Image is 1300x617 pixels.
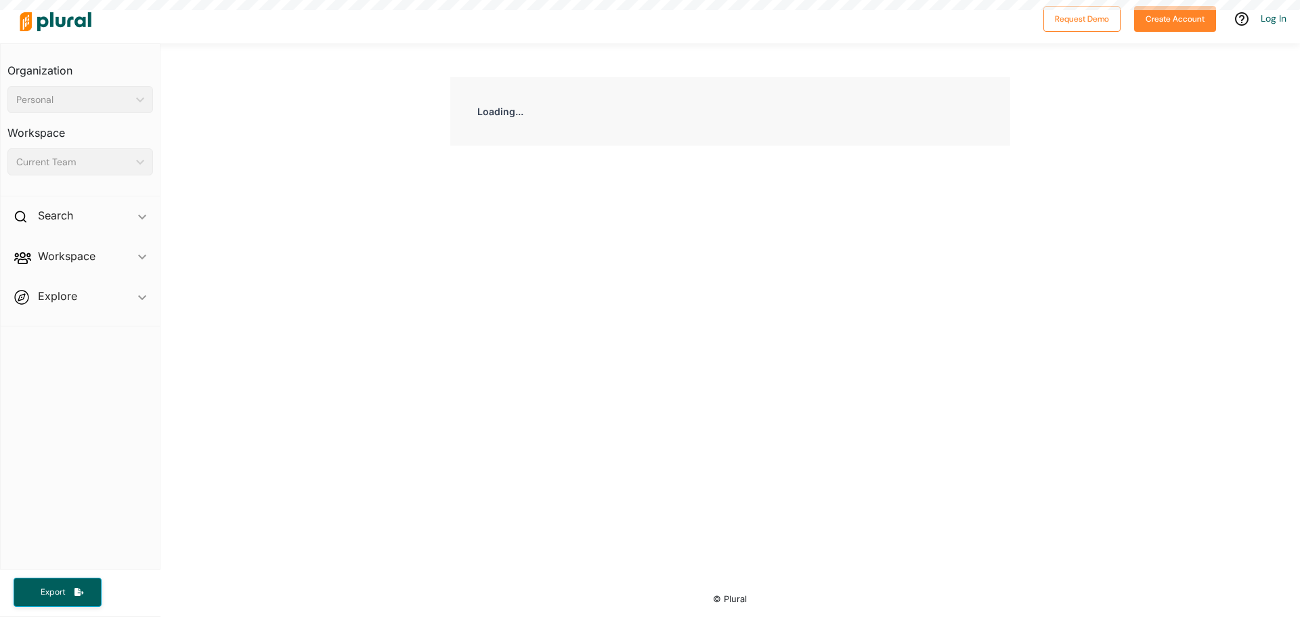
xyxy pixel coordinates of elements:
[7,113,153,143] h3: Workspace
[1043,11,1121,25] a: Request Demo
[1134,6,1216,32] button: Create Account
[38,208,73,223] h2: Search
[713,594,747,604] small: © Plural
[7,51,153,81] h3: Organization
[1043,6,1121,32] button: Request Demo
[31,587,74,598] span: Export
[16,155,131,169] div: Current Team
[450,77,1010,146] div: Loading...
[16,93,131,107] div: Personal
[14,578,102,607] button: Export
[1134,11,1216,25] a: Create Account
[1261,12,1286,24] a: Log In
